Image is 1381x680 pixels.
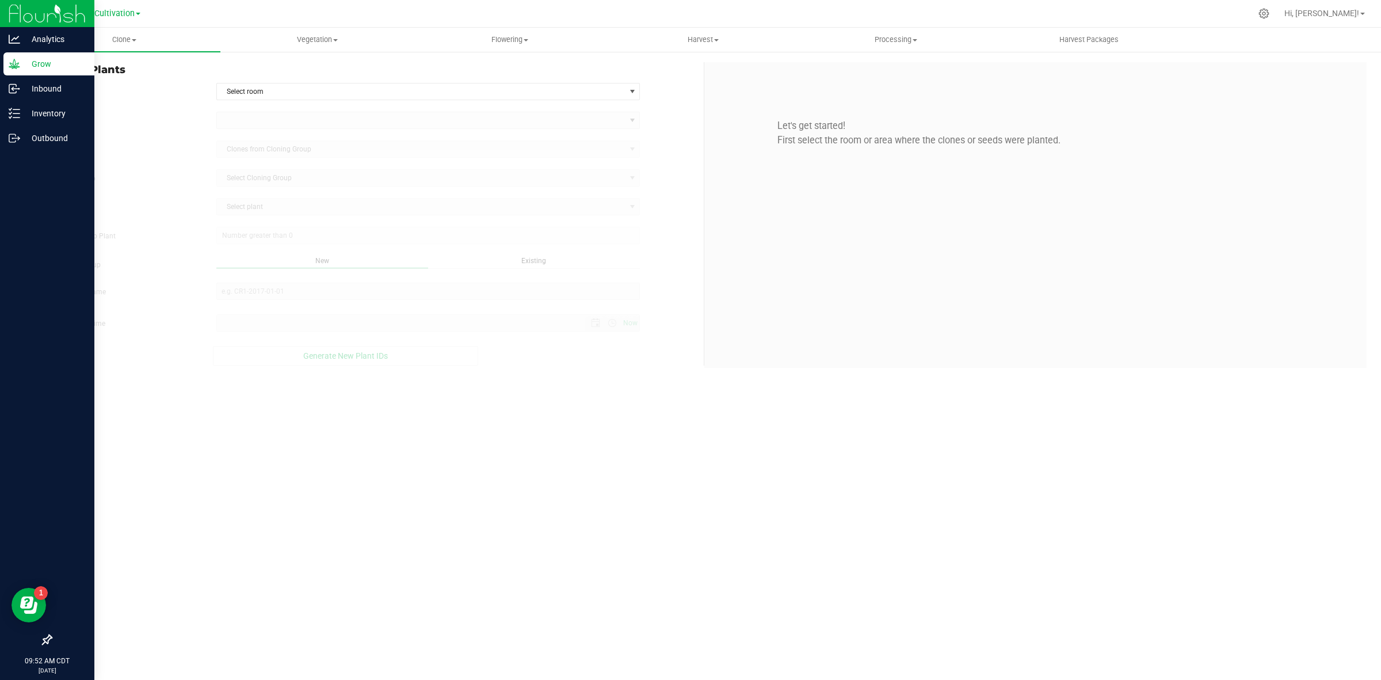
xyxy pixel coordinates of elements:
[42,231,208,241] label: Total Clones to Plant
[42,260,208,270] label: Assign to Group
[213,346,478,366] button: Generate New Plant IDs
[9,132,20,144] inline-svg: Outbound
[800,28,993,52] a: Processing
[42,202,208,212] label: Source Plant
[303,351,388,360] span: Generate New Plant IDs
[20,57,89,71] p: Grow
[217,83,625,100] span: Select room
[20,131,89,145] p: Outbound
[51,62,695,78] span: Create Plants
[607,35,799,45] span: Harvest
[414,35,606,45] span: Flowering
[9,33,20,45] inline-svg: Analytics
[9,58,20,70] inline-svg: Grow
[20,107,89,120] p: Inventory
[521,257,546,265] span: Existing
[606,28,799,52] a: Harvest
[993,28,1185,52] a: Harvest Packages
[1257,8,1271,19] div: Manage settings
[216,283,640,300] input: e.g. CR1-2017-01-01
[20,32,89,46] p: Analytics
[42,173,208,184] label: Cloning Group
[414,28,606,52] a: Flowering
[9,108,20,119] inline-svg: Inventory
[42,145,208,155] label: Source
[625,83,639,100] span: select
[42,87,208,97] label: In Room
[221,35,413,45] span: Vegetation
[9,83,20,94] inline-svg: Inbound
[42,318,208,329] label: Create Date/Time
[34,586,48,600] iframe: Resource center unread badge
[1284,9,1359,18] span: Hi, [PERSON_NAME]!
[800,35,992,45] span: Processing
[42,116,208,126] label: Strain
[1044,35,1134,45] span: Harvest Packages
[315,257,329,265] span: New
[5,656,89,666] p: 09:52 AM CDT
[12,588,46,622] iframe: Resource center
[220,28,413,52] a: Vegetation
[28,28,220,52] a: Clone
[42,287,208,297] label: New Group Name
[94,9,135,18] span: Cultivation
[713,119,1358,147] p: Let's get started! First select the room or area where the clones or seeds were planted.
[28,35,220,45] span: Clone
[5,666,89,675] p: [DATE]
[20,82,89,96] p: Inbound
